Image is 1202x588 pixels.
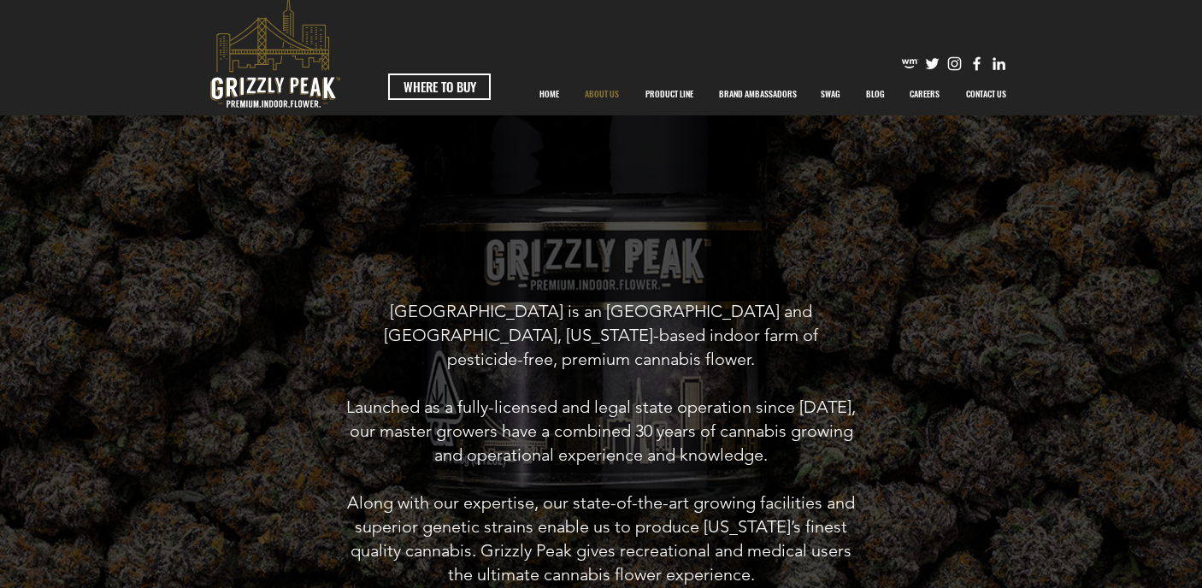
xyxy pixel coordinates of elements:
[923,55,941,73] img: Twitter
[812,73,849,115] p: SWAG
[576,73,628,115] p: ABOUT US
[632,73,706,115] a: PRODUCT LINE
[706,73,808,115] div: BRAND AMBASSADORS
[526,73,572,115] a: HOME
[808,73,853,115] a: SWAG
[404,78,476,96] span: WHERE TO BUY
[901,73,948,115] p: CAREERS
[384,301,818,369] span: [GEOGRAPHIC_DATA] is an [GEOGRAPHIC_DATA] and [GEOGRAPHIC_DATA], [US_STATE]-based indoor farm of ...
[346,397,856,465] span: Launched as a fully-licensed and legal state operation since [DATE], our master growers have a co...
[952,73,1019,115] a: CONTACT US
[347,492,855,585] span: Along with our expertise, our state-of-the-art growing facilities and superior genetic strains en...
[897,73,952,115] a: CAREERS
[990,55,1008,73] img: Likedin
[572,73,632,115] a: ABOUT US
[968,55,986,73] img: Facebook
[901,55,919,73] img: weedmaps
[957,73,1015,115] p: CONTACT US
[526,73,1019,115] nav: Site
[637,73,702,115] p: PRODUCT LINE
[857,73,893,115] p: BLOG
[901,55,1008,73] ul: Social Bar
[531,73,568,115] p: HOME
[710,73,805,115] p: BRAND AMBASSADORS
[388,73,491,100] a: WHERE TO BUY
[946,55,963,73] img: Instagram
[853,73,897,115] a: BLOG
